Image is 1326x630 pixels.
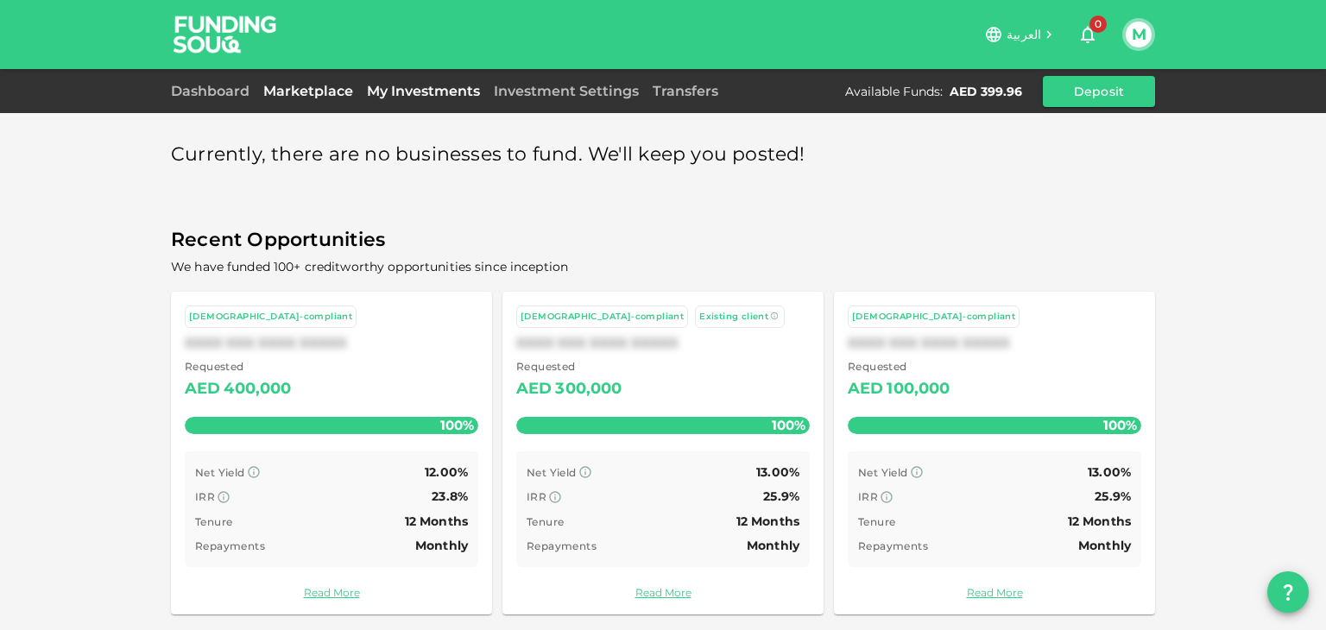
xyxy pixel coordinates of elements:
[736,513,799,529] span: 12 Months
[432,488,468,504] span: 23.8%
[1078,538,1131,553] span: Monthly
[848,375,883,403] div: AED
[195,490,215,503] span: IRR
[1267,571,1309,613] button: question
[527,515,564,528] span: Tenure
[405,513,468,529] span: 12 Months
[527,539,597,552] span: Repayments
[185,584,478,601] a: Read More
[516,375,552,403] div: AED
[195,539,265,552] span: Repayments
[502,292,824,614] a: [DEMOGRAPHIC_DATA]-compliant Existing clientXXXX XXX XXXX XXXXX Requested AED300,000100% Net Yiel...
[516,335,810,351] div: XXXX XXX XXXX XXXXX
[555,375,622,403] div: 300,000
[845,83,943,100] div: Available Funds :
[171,292,492,614] a: [DEMOGRAPHIC_DATA]-compliantXXXX XXX XXXX XXXXX Requested AED400,000100% Net Yield 12.00% IRR 23....
[852,310,1015,324] div: [DEMOGRAPHIC_DATA]-compliant
[950,83,1022,100] div: AED 399.96
[756,464,799,480] span: 13.00%
[747,538,799,553] span: Monthly
[848,584,1141,601] a: Read More
[763,488,799,504] span: 25.9%
[185,335,478,351] div: XXXX XXX XXXX XXXXX
[360,83,487,99] a: My Investments
[527,466,577,479] span: Net Yield
[425,464,468,480] span: 12.00%
[521,310,684,324] div: [DEMOGRAPHIC_DATA]-compliant
[415,538,468,553] span: Monthly
[767,413,810,438] span: 100%
[436,413,478,438] span: 100%
[171,224,1155,257] span: Recent Opportunities
[487,83,646,99] a: Investment Settings
[858,466,908,479] span: Net Yield
[858,490,878,503] span: IRR
[646,83,725,99] a: Transfers
[185,375,220,403] div: AED
[189,310,352,324] div: [DEMOGRAPHIC_DATA]-compliant
[516,584,810,601] a: Read More
[171,83,256,99] a: Dashboard
[848,358,950,375] span: Requested
[1068,513,1131,529] span: 12 Months
[516,358,622,375] span: Requested
[699,311,768,322] span: Existing client
[256,83,360,99] a: Marketplace
[858,539,928,552] span: Repayments
[171,259,568,274] span: We have funded 100+ creditworthy opportunities since inception
[171,138,805,172] span: Currently, there are no businesses to fund. We'll keep you posted!
[858,515,895,528] span: Tenure
[1095,488,1131,504] span: 25.9%
[185,358,292,375] span: Requested
[1099,413,1141,438] span: 100%
[195,466,245,479] span: Net Yield
[1126,22,1152,47] button: M
[1089,16,1107,33] span: 0
[527,490,546,503] span: IRR
[224,375,291,403] div: 400,000
[1070,17,1105,52] button: 0
[1043,76,1155,107] button: Deposit
[1007,27,1041,42] span: العربية
[195,515,232,528] span: Tenure
[1088,464,1131,480] span: 13.00%
[834,292,1155,614] a: [DEMOGRAPHIC_DATA]-compliantXXXX XXX XXXX XXXXX Requested AED100,000100% Net Yield 13.00% IRR 25....
[887,375,950,403] div: 100,000
[848,335,1141,351] div: XXXX XXX XXXX XXXXX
